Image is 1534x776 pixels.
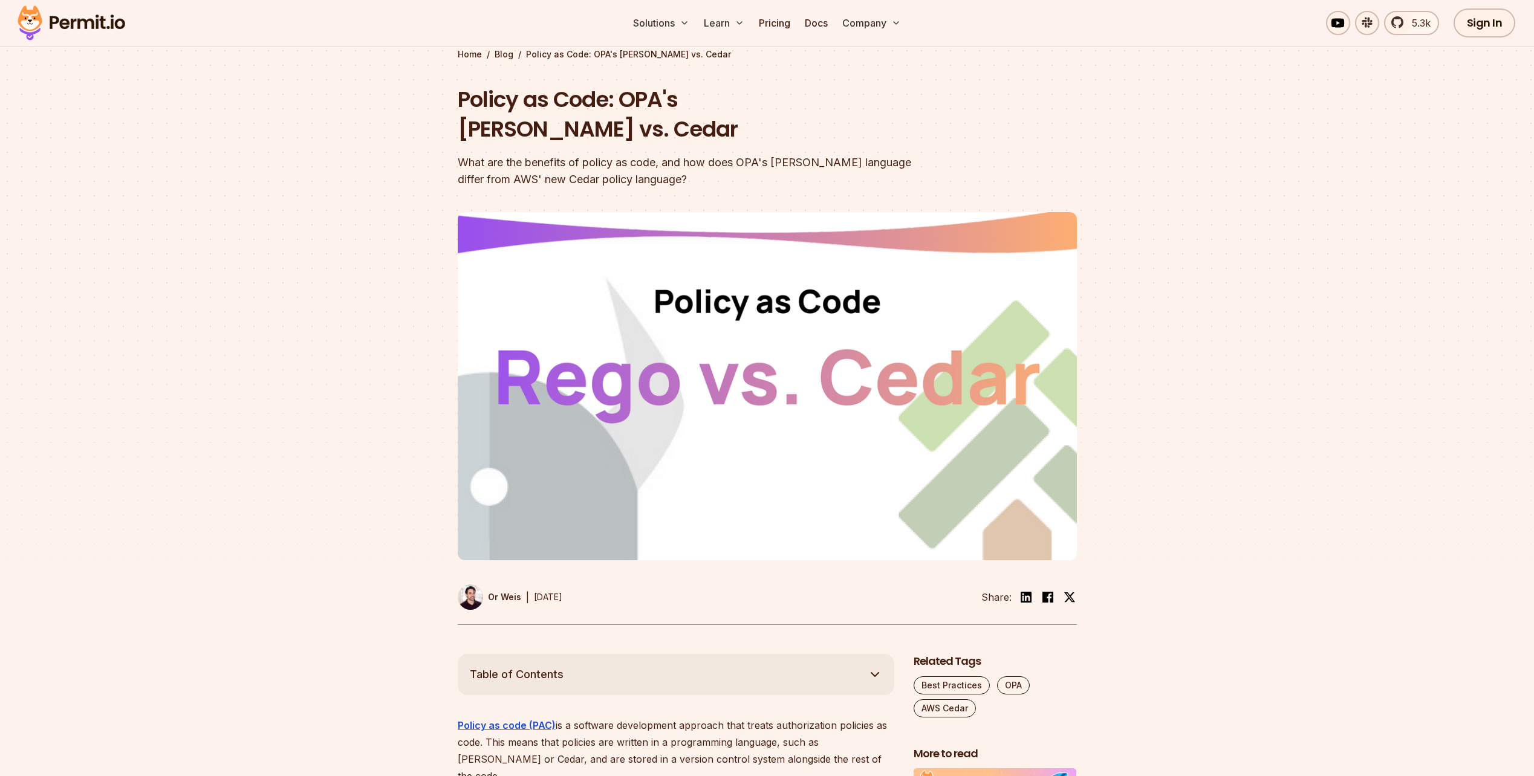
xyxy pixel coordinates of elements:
[754,11,795,35] a: Pricing
[1064,591,1076,603] img: twitter
[458,719,556,731] a: Policy as code (PAC)
[628,11,694,35] button: Solutions
[526,590,529,604] div: |
[458,212,1077,560] img: Policy as Code: OPA's Rego vs. Cedar
[458,584,483,610] img: Or Weis
[1384,11,1439,35] a: 5.3k
[458,85,922,144] h1: Policy as Code: OPA's [PERSON_NAME] vs. Cedar
[699,11,749,35] button: Learn
[458,48,1077,60] div: / /
[458,154,922,188] div: What are the benefits of policy as code, and how does OPA's [PERSON_NAME] language differ from AW...
[12,2,131,44] img: Permit logo
[837,11,906,35] button: Company
[800,11,833,35] a: Docs
[914,699,976,717] a: AWS Cedar
[470,666,564,683] span: Table of Contents
[1454,8,1516,37] a: Sign In
[981,590,1012,604] li: Share:
[458,48,482,60] a: Home
[458,654,894,695] button: Table of Contents
[1405,16,1431,30] span: 5.3k
[488,591,521,603] p: Or Weis
[534,592,562,602] time: [DATE]
[914,654,1077,669] h2: Related Tags
[1019,590,1033,604] img: linkedin
[495,48,513,60] a: Blog
[914,676,990,694] a: Best Practices
[914,746,1077,761] h2: More to read
[1041,590,1055,604] img: facebook
[997,676,1030,694] a: OPA
[458,584,521,610] a: Or Weis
